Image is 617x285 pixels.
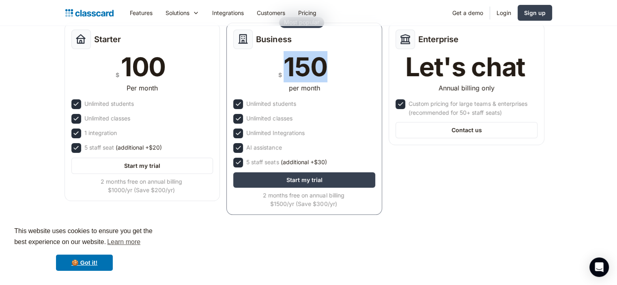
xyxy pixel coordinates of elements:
a: Integrations [206,4,250,22]
div: $ [116,70,119,80]
a: home [65,7,114,19]
span: (additional +$30) [280,158,327,167]
a: Sign up [518,5,552,21]
div: Per month [127,83,158,93]
div: Solutions [166,9,189,17]
div: Unlimited classes [84,114,130,123]
div: 100 [121,54,166,80]
a: Start my trial [71,158,213,174]
a: Features [123,4,159,22]
a: Login [490,4,518,22]
div: 150 [284,54,327,80]
div: Unlimited students [84,99,134,108]
a: Contact us [396,122,537,138]
div: Sign up [524,9,546,17]
div: 2 months free on annual billing $1000/yr (Save $200/yr) [71,177,212,194]
a: Start my trial [233,172,375,188]
div: Solutions [159,4,206,22]
span: (additional +$20) [116,143,162,152]
div: 1 integration [84,129,117,137]
div: Unlimited students [246,99,296,108]
span: This website uses cookies to ensure you get the best experience on our website. [14,226,155,248]
a: Customers [250,4,292,22]
div: Custom pricing for large teams & enterprises (recommended for 50+ staff seats) [408,99,536,117]
a: Pricing [292,4,323,22]
a: learn more about cookies [106,236,142,248]
div: Open Intercom Messenger [589,257,609,277]
div: per month [289,83,320,93]
div: $ [278,70,282,80]
div: AI assistance [246,143,282,152]
div: Unlimited Integrations [246,129,304,137]
a: dismiss cookie message [56,255,113,271]
div: 5 staff seat [84,143,162,152]
div: cookieconsent [6,219,162,279]
div: 2 months free on annual billing $1500/yr (Save $300/yr) [233,191,374,208]
h2: Enterprise [418,34,458,44]
div: Unlimited classes [246,114,292,123]
div: Annual billing only [439,83,494,93]
h2: Starter [94,34,121,44]
h2: Business [256,34,291,44]
a: Get a demo [446,4,490,22]
div: 5 staff seats [246,158,327,167]
div: Let's chat [405,54,525,80]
